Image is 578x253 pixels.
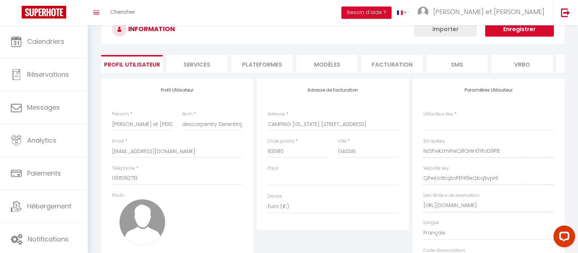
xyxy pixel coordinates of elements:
[22,6,66,18] img: Super Booking
[423,165,449,172] label: Website key
[119,199,165,245] img: avatar.png
[101,15,565,44] h3: INFORMATION
[27,136,56,145] span: Analytics
[112,111,129,118] label: Prénom
[426,55,488,73] li: SMS
[423,111,453,118] label: Utilisateur Key
[27,202,72,211] span: Hébergement
[268,138,294,145] label: Code postal
[101,55,163,73] li: Profil Utilisateur
[182,111,193,118] label: Nom
[423,138,445,145] label: SH apiKey
[485,22,554,37] button: Enregistrer
[361,55,423,73] li: Facturation
[561,8,570,17] img: logout
[491,55,553,73] li: Vrbo
[110,8,135,16] span: Chercher
[433,7,544,16] span: [PERSON_NAME] et [PERSON_NAME]
[112,165,135,172] label: Téléphone
[268,111,285,118] label: Adresse
[28,235,69,244] span: Notifications
[112,138,124,145] label: Email
[166,55,228,73] li: Services
[27,103,60,112] span: Messages
[268,165,278,172] label: Pays
[268,88,398,93] h4: Adresse de facturation
[423,88,554,93] h4: Paramètres Utilisateur
[423,219,439,226] label: Langue
[27,169,61,178] span: Paiements
[27,37,64,46] span: Calendriers
[418,7,428,17] img: ...
[231,55,293,73] li: Plateformes
[112,192,125,199] label: Photo
[414,22,477,37] button: Importer
[423,192,479,199] label: Lien Moteur de réservation
[338,138,346,145] label: Ville
[27,70,69,79] span: Réservations
[548,223,578,253] iframe: LiveChat chat widget
[341,7,392,19] button: Besoin d'aide ?
[296,55,358,73] li: MODÈLES
[268,193,282,200] label: Devise
[112,88,242,93] h4: Profil Utilisateur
